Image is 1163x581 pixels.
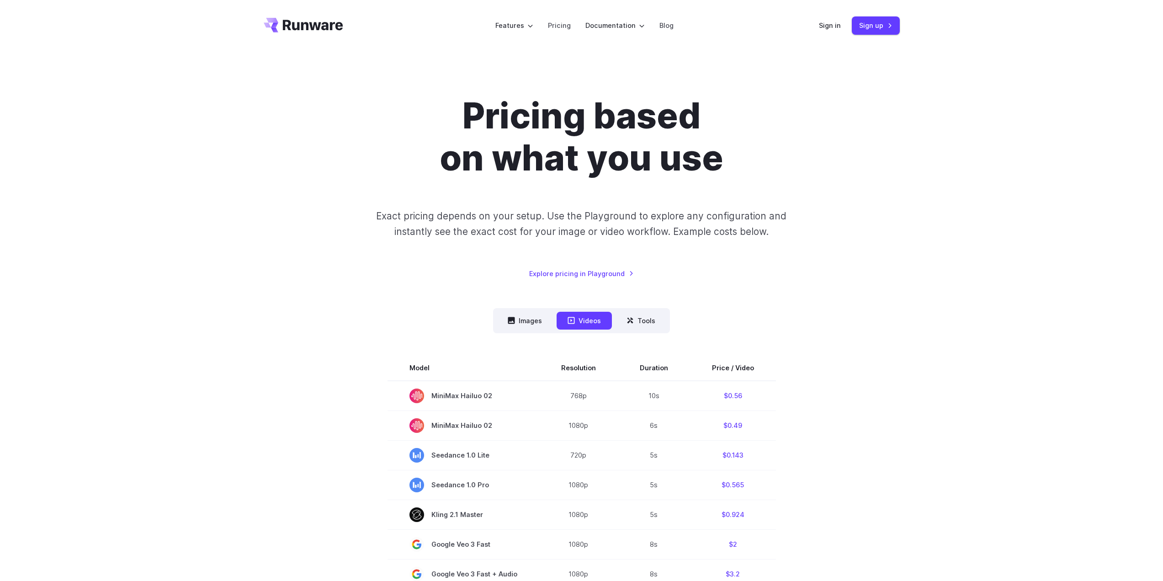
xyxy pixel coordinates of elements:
td: 10s [618,381,690,411]
td: 5s [618,500,690,529]
td: $0.143 [690,440,776,470]
a: Pricing [548,20,571,31]
span: MiniMax Hailuo 02 [409,389,517,403]
span: MiniMax Hailuo 02 [409,418,517,433]
td: 6s [618,410,690,440]
a: Go to / [264,18,343,32]
td: 5s [618,470,690,500]
a: Sign up [852,16,900,34]
label: Features [495,20,533,31]
button: Videos [557,312,612,330]
td: 8s [618,529,690,559]
td: 5s [618,440,690,470]
td: $0.49 [690,410,776,440]
span: Seedance 1.0 Lite [409,448,517,463]
a: Explore pricing in Playground [529,268,634,279]
th: Duration [618,355,690,381]
span: Kling 2.1 Master [409,507,517,522]
td: 1080p [539,410,618,440]
span: Google Veo 3 Fast [409,537,517,552]
button: Images [497,312,553,330]
td: $0.924 [690,500,776,529]
a: Sign in [819,20,841,31]
td: 720p [539,440,618,470]
a: Blog [659,20,674,31]
td: $2 [690,529,776,559]
label: Documentation [585,20,645,31]
span: Seedance 1.0 Pro [409,478,517,492]
td: 1080p [539,500,618,529]
p: Exact pricing depends on your setup. Use the Playground to explore any configuration and instantl... [359,208,804,239]
td: 1080p [539,470,618,500]
h1: Pricing based on what you use [327,95,836,179]
button: Tools [616,312,666,330]
td: 768p [539,381,618,411]
th: Model [388,355,539,381]
th: Resolution [539,355,618,381]
th: Price / Video [690,355,776,381]
td: $0.565 [690,470,776,500]
td: 1080p [539,529,618,559]
td: $0.56 [690,381,776,411]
